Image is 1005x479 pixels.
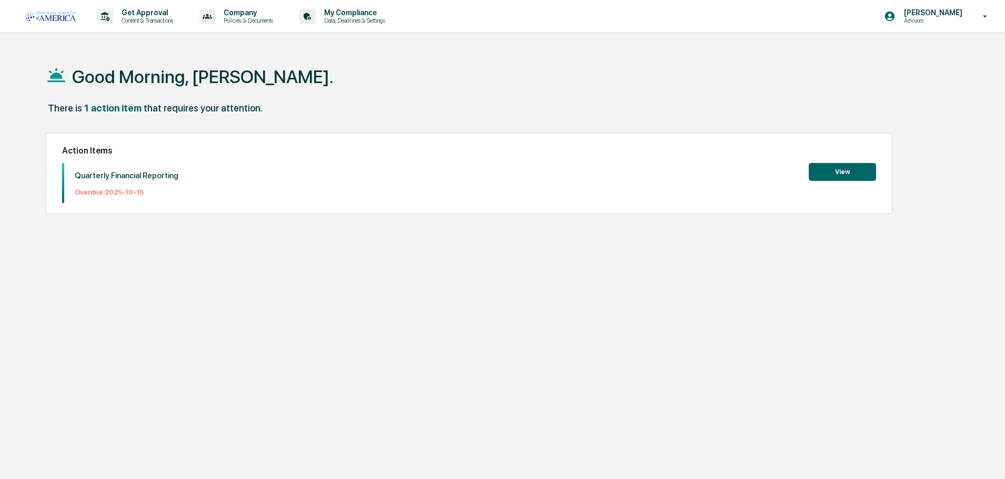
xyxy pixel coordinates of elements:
[215,8,278,17] p: Company
[75,188,178,196] p: Overdue: 2025-10-15
[809,166,876,176] a: View
[144,103,263,114] div: that requires your attention.
[809,163,876,181] button: View
[896,17,968,24] p: Advisors
[48,103,82,114] div: There is
[25,12,76,21] img: logo
[84,103,142,114] div: 1 action item
[72,66,334,87] h1: Good Morning, [PERSON_NAME].
[113,8,178,17] p: Get Approval
[316,8,390,17] p: My Compliance
[215,17,278,24] p: Policies & Documents
[316,17,390,24] p: Data, Deadlines & Settings
[62,146,876,156] h2: Action Items
[896,8,968,17] p: [PERSON_NAME]
[75,171,178,180] p: Quarterly Financial Reporting
[113,17,178,24] p: Content & Transactions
